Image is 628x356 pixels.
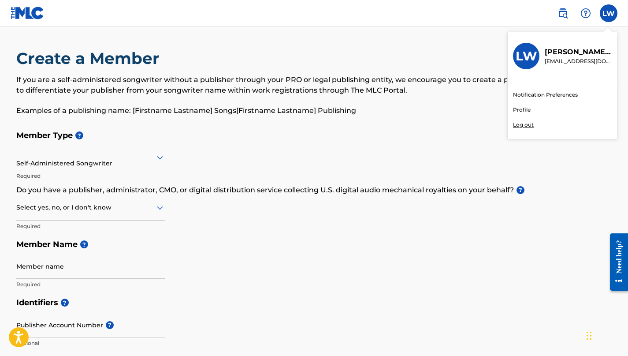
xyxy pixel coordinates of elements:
[587,322,592,349] div: Drag
[16,281,165,289] p: Required
[16,235,612,254] h5: Member Name
[16,126,612,145] h5: Member Type
[16,105,612,116] p: Examples of a publishing name: [Firstname Lastname] Songs[Firstname Lastname] Publishing
[11,7,45,19] img: MLC Logo
[584,314,628,356] iframe: Chat Widget
[516,49,537,64] h3: LW
[600,4,617,22] div: User Menu
[513,121,534,129] p: Log out
[557,8,568,19] img: search
[577,4,595,22] div: Help
[16,75,612,96] p: If you are a self-administered songwriter without a publisher through your PRO or legal publishin...
[16,172,165,180] p: Required
[545,47,612,57] p: Livingstone Willis
[513,106,531,114] a: Profile
[603,224,628,300] iframe: Resource Center
[80,240,88,248] span: ?
[517,186,524,194] span: ?
[16,146,165,168] div: Self-Administered Songwriter
[16,49,164,68] h2: Create a Member
[106,321,114,329] span: ?
[16,185,612,195] p: Do you have a publisher, administrator, CMO, or digital distribution service collecting U.S. digi...
[513,91,578,99] a: Notification Preferences
[16,339,165,347] p: Optional
[61,299,69,307] span: ?
[580,8,591,19] img: help
[16,222,165,230] p: Required
[554,4,572,22] a: Public Search
[545,57,612,65] p: stoneyxwillis@gmail.com
[75,131,83,139] span: ?
[16,293,612,312] h5: Identifiers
